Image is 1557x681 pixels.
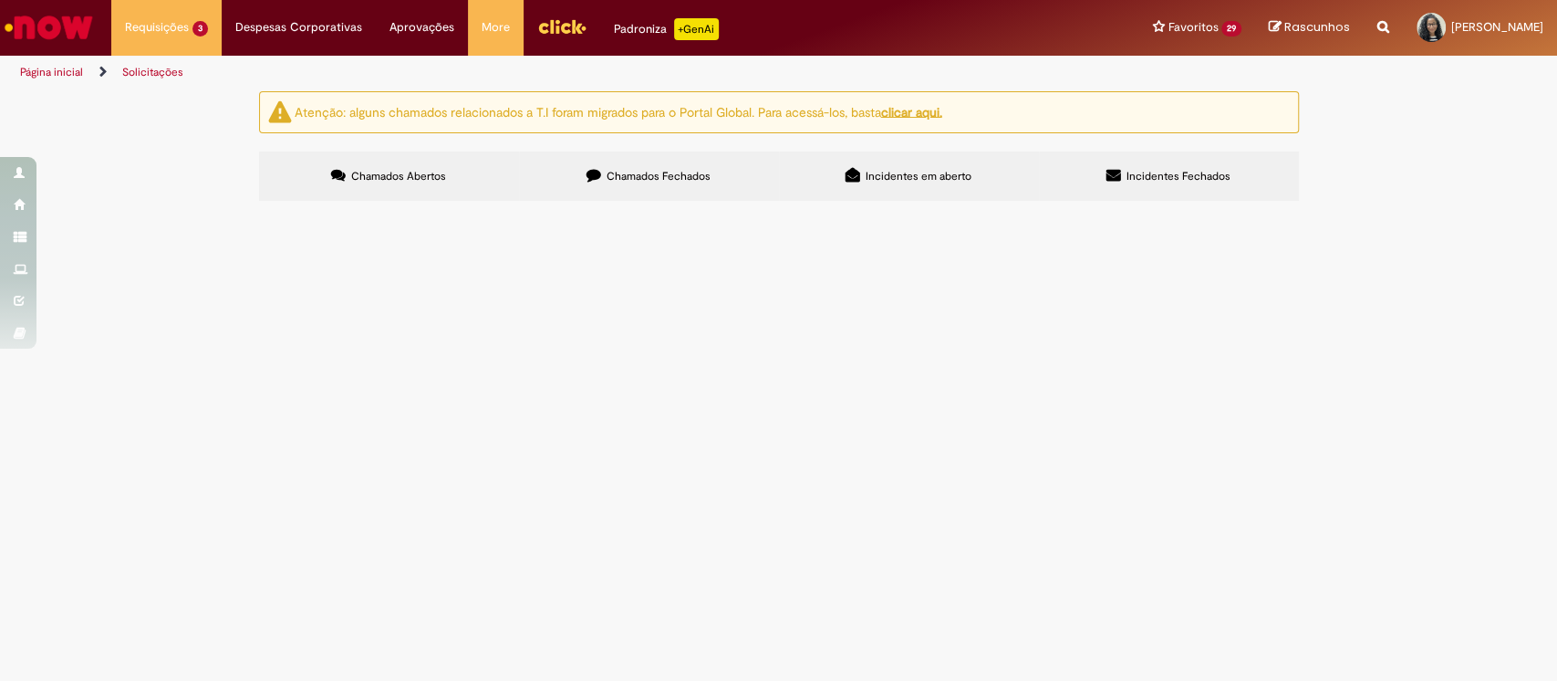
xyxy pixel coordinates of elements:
[295,103,942,120] ng-bind-html: Atenção: alguns chamados relacionados a T.I foram migrados para o Portal Global. Para acessá-los,...
[1451,19,1543,35] span: [PERSON_NAME]
[614,18,719,40] div: Padroniza
[674,18,719,40] p: +GenAi
[20,65,83,79] a: Página inicial
[2,9,96,46] img: ServiceNow
[122,65,183,79] a: Solicitações
[482,18,510,37] span: More
[881,103,942,120] a: clicar aqui.
[1221,21,1241,37] span: 29
[14,56,1024,89] ul: Trilhas de página
[389,18,454,37] span: Aprovações
[192,21,208,37] span: 3
[866,169,971,183] span: Incidentes em aberto
[1168,18,1218,37] span: Favoritos
[607,169,711,183] span: Chamados Fechados
[537,13,586,40] img: click_logo_yellow_360x200.png
[1284,18,1350,36] span: Rascunhos
[125,18,189,37] span: Requisições
[1269,19,1350,37] a: Rascunhos
[1126,169,1230,183] span: Incidentes Fechados
[235,18,362,37] span: Despesas Corporativas
[351,169,446,183] span: Chamados Abertos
